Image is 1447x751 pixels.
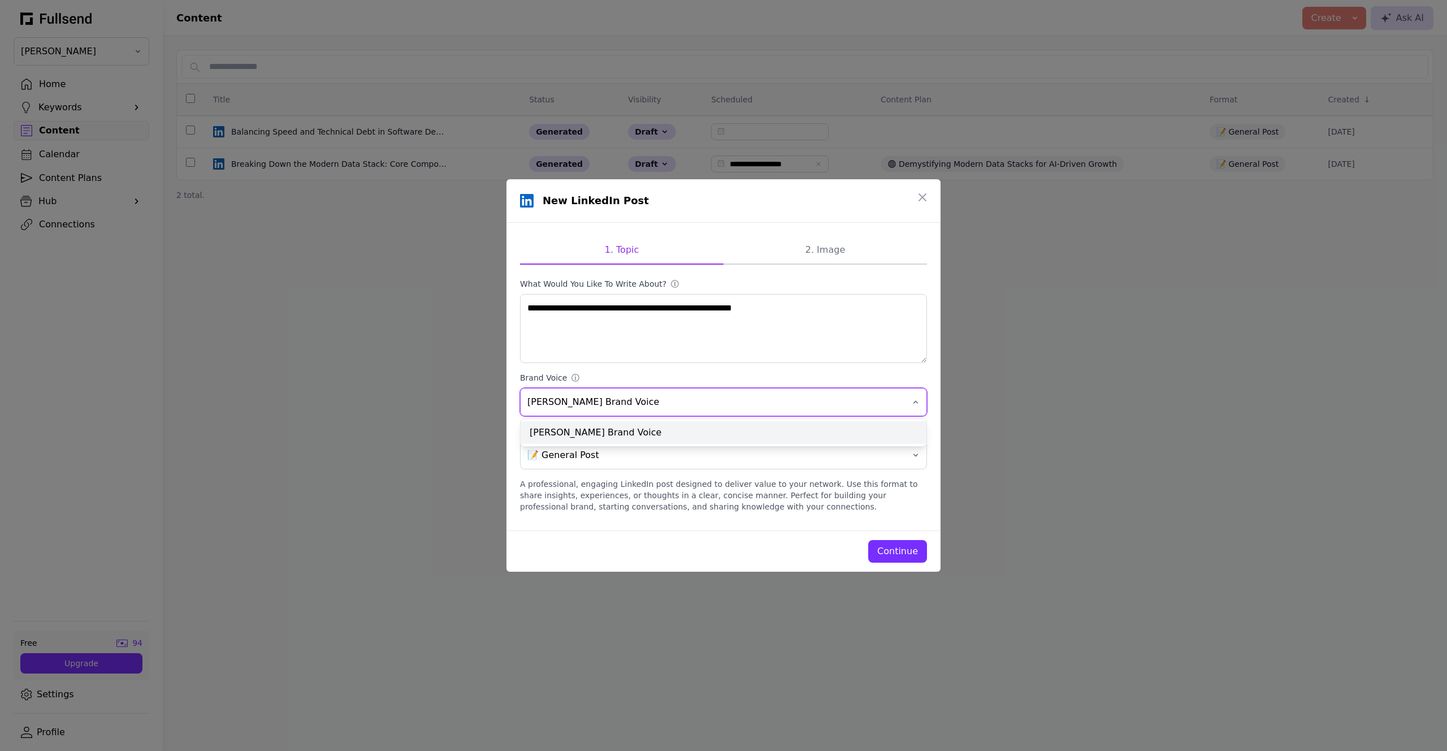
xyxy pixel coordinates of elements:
[868,540,927,563] button: Continue
[521,421,926,444] div: [PERSON_NAME] Brand Voice
[520,372,927,383] label: Brand Voice
[527,448,904,462] span: 📝 General Post
[543,193,649,209] h1: New LinkedIn Post
[877,545,918,558] div: Continue
[520,478,927,512] div: A professional, engaging LinkedIn post designed to deliver value to your network. Use this format...
[520,388,927,416] button: [PERSON_NAME] Brand Voice
[571,372,582,383] div: ⓘ
[520,441,927,469] button: 📝 General Post
[520,278,927,290] label: What would you like to write about?
[671,278,681,290] div: ⓘ
[520,236,723,265] button: 1. Topic
[723,236,927,265] button: 2. Image
[527,395,904,409] span: [PERSON_NAME] Brand Voice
